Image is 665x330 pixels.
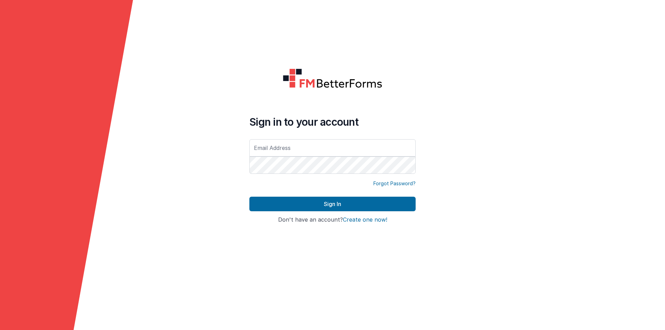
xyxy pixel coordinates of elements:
button: Create one now! [343,217,387,223]
input: Email Address [249,139,416,157]
h4: Don't have an account? [249,217,416,223]
h4: Sign in to your account [249,116,416,128]
a: Forgot Password? [373,180,416,187]
button: Sign In [249,197,416,211]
